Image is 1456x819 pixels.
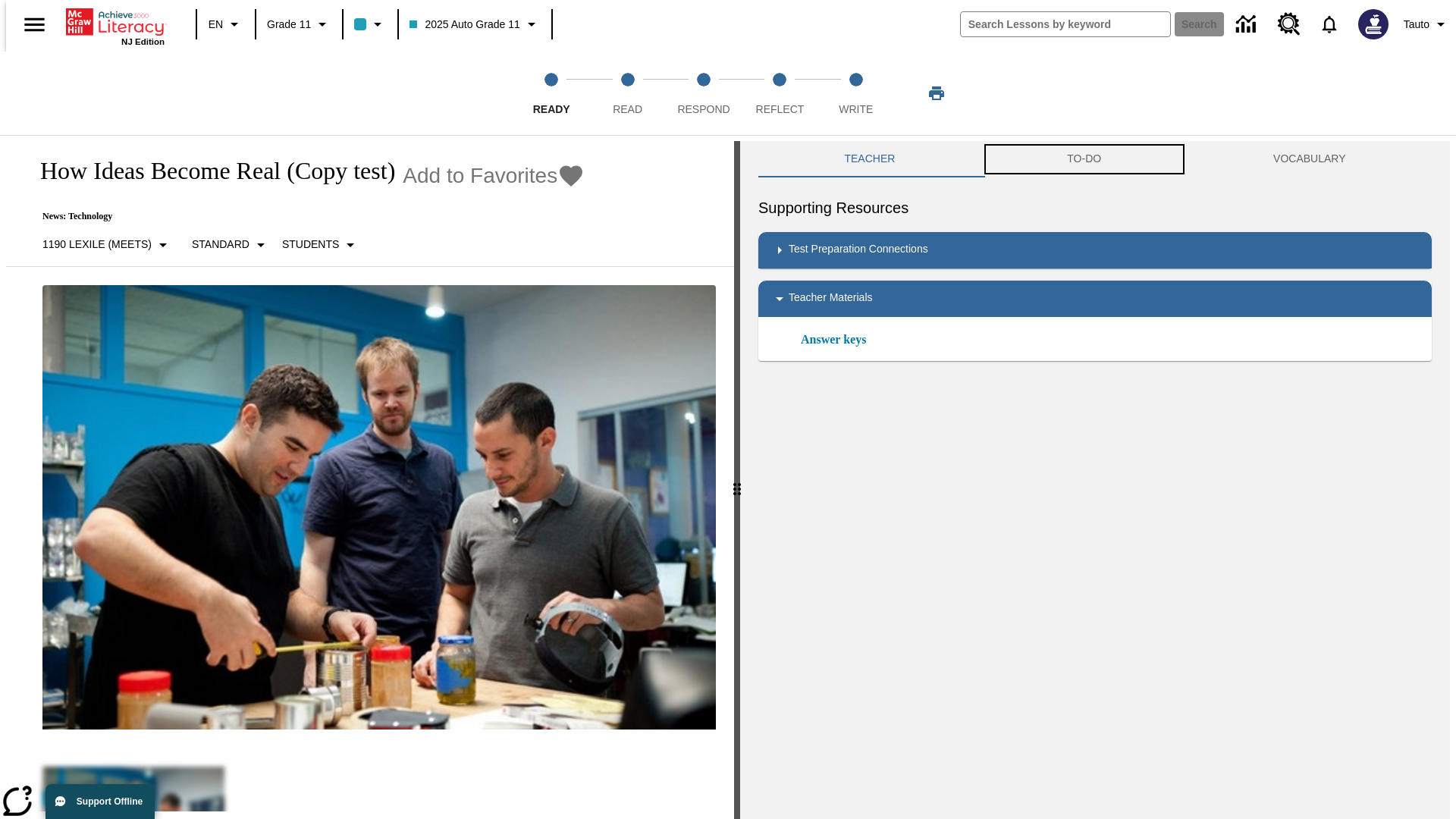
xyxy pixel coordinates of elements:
button: Respond step 3 of 5 [660,52,748,135]
div: Home [66,5,165,46]
span: 2025 Auto Grade 11 [409,17,519,33]
span: Support Offline [77,796,143,807]
button: Language: EN, Select a language [202,11,250,38]
span: EN [209,17,223,33]
a: Resource Center, Will open in new tab [1269,4,1310,45]
img: Avatar [1358,9,1389,39]
button: Print [912,80,961,107]
button: Add to Favorites - How Ideas Become Real (Copy test) [403,162,585,189]
button: Scaffolds, Standard [186,231,276,259]
h1: How Ideas Become Real (Copy test) [24,157,395,185]
a: Answer keys, Will open in new browser window or tab [801,331,866,349]
div: Test Preparation Connections [758,232,1432,268]
button: Ready step 1 of 5 [507,52,595,135]
span: NJ Edition [121,37,165,46]
p: 1190 Lexile (Meets) [42,237,152,253]
p: News: Technology [24,211,585,222]
div: Press Enter or Spacebar and then press right and left arrow keys to move the slider [734,141,740,819]
button: Profile/Settings [1398,11,1456,38]
button: Grade: Grade 11, Select a grade [261,11,337,38]
button: Teacher [758,141,981,177]
span: Reflect [756,103,805,115]
span: Add to Favorites [403,164,557,188]
button: Select Student [276,231,366,259]
p: Standard [192,237,249,253]
div: activity [740,141,1450,819]
span: Grade 11 [267,17,311,33]
img: Quirky founder Ben Kaufman tests a new product with co-worker Gaz Brown and product inventor Jon ... [42,285,716,730]
button: Reflect step 4 of 5 [736,52,824,135]
span: Write [839,103,873,115]
span: Respond [677,103,730,115]
span: Tauto [1404,17,1429,33]
span: Read [613,103,642,115]
button: Select Lexile, 1190 Lexile (Meets) [36,231,178,259]
span: Ready [533,103,570,115]
a: Data Center [1227,4,1269,45]
button: Read step 2 of 5 [583,52,671,135]
h6: Supporting Resources [758,196,1432,220]
div: Teacher Materials [758,281,1432,317]
input: search field [961,12,1170,36]
p: Students [282,237,339,253]
p: Test Preparation Connections [789,241,928,259]
button: TO-DO [981,141,1188,177]
button: VOCABULARY [1188,141,1432,177]
div: Instructional Panel Tabs [758,141,1432,177]
button: Write step 5 of 5 [812,52,900,135]
a: Notifications [1310,5,1349,44]
p: Teacher Materials [789,290,873,308]
button: Select a new avatar [1349,5,1398,44]
button: Class color is light blue. Change class color [348,11,393,38]
button: Class: 2025 Auto Grade 11, Select your class [403,11,546,38]
div: reading [6,141,734,811]
button: Support Offline [45,784,155,819]
button: Open side menu [12,2,57,47]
